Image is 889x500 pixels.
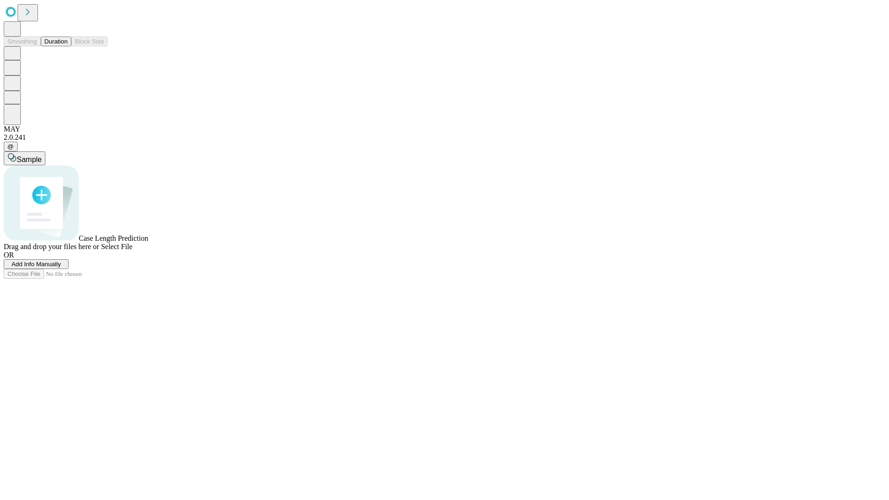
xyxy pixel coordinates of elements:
[41,37,71,46] button: Duration
[12,261,61,268] span: Add Info Manually
[4,37,41,46] button: Smoothing
[71,37,107,46] button: Block Size
[4,243,99,250] span: Drag and drop your files here or
[17,156,42,163] span: Sample
[79,234,148,242] span: Case Length Prediction
[4,125,885,133] div: MAY
[4,251,14,259] span: OR
[4,142,18,151] button: @
[4,151,45,165] button: Sample
[4,259,69,269] button: Add Info Manually
[7,143,14,150] span: @
[4,133,885,142] div: 2.0.241
[101,243,132,250] span: Select File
